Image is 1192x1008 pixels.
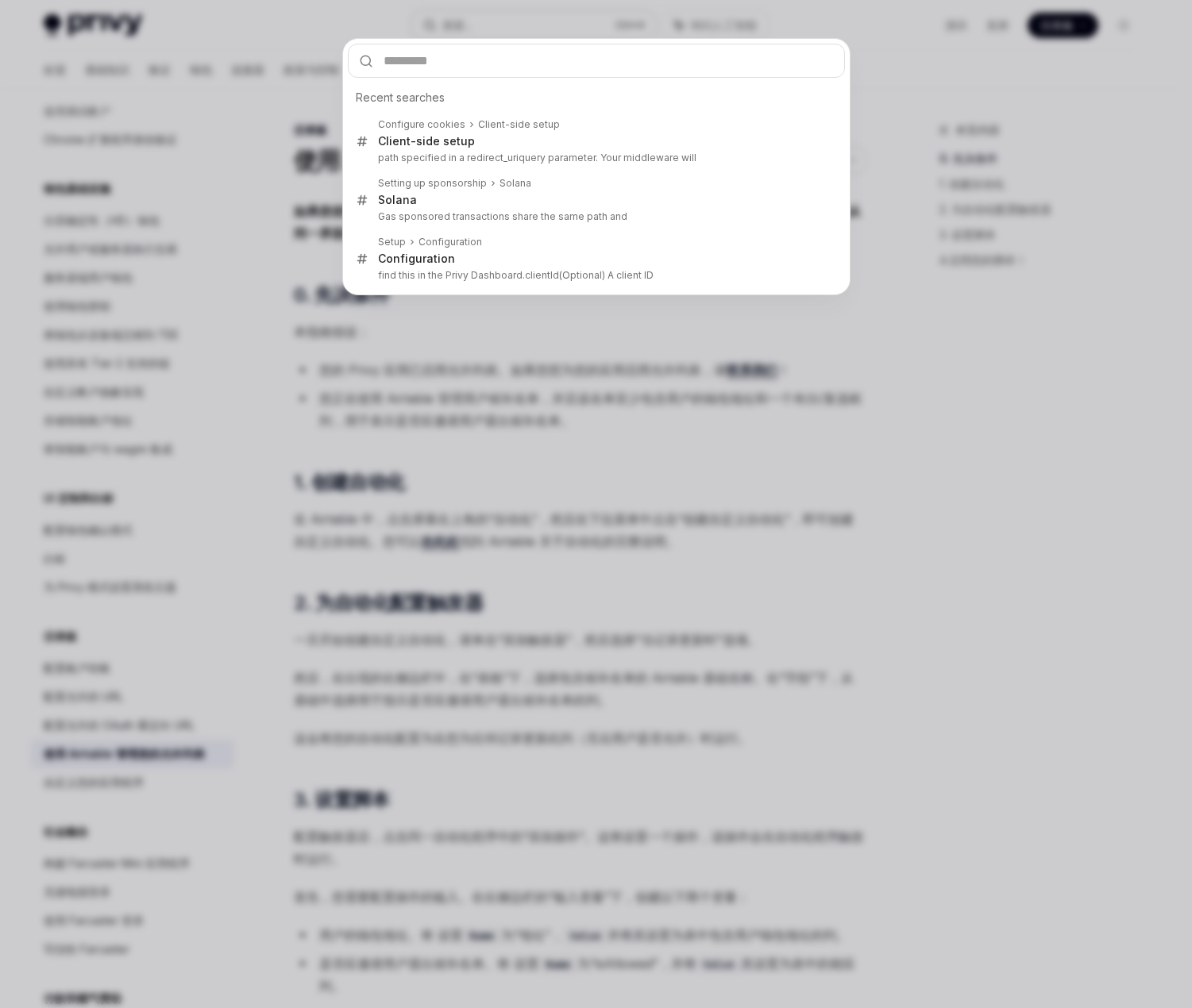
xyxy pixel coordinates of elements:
span: Recent searches [356,90,445,106]
b: So [500,177,512,189]
div: lana [378,193,417,207]
b: So [378,193,392,206]
div: Configuration [378,252,455,266]
b: clientId [525,269,559,281]
p: path specified in a redirect_ query parameter. Your middleware will [378,152,812,164]
p: find this in the Privy Dashboard. (Optional) A client ID [378,269,812,282]
div: Setup [378,236,406,248]
div: lana [500,177,531,190]
p: Gas sponsored transactions share the same path and [378,210,812,223]
div: Client-side setup [378,134,475,148]
div: Client-side setup [478,118,560,131]
div: Configuration [419,236,482,248]
div: Setting up sponsorship [378,177,487,190]
b: uri [507,152,519,164]
div: Configure cookies [378,118,465,131]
